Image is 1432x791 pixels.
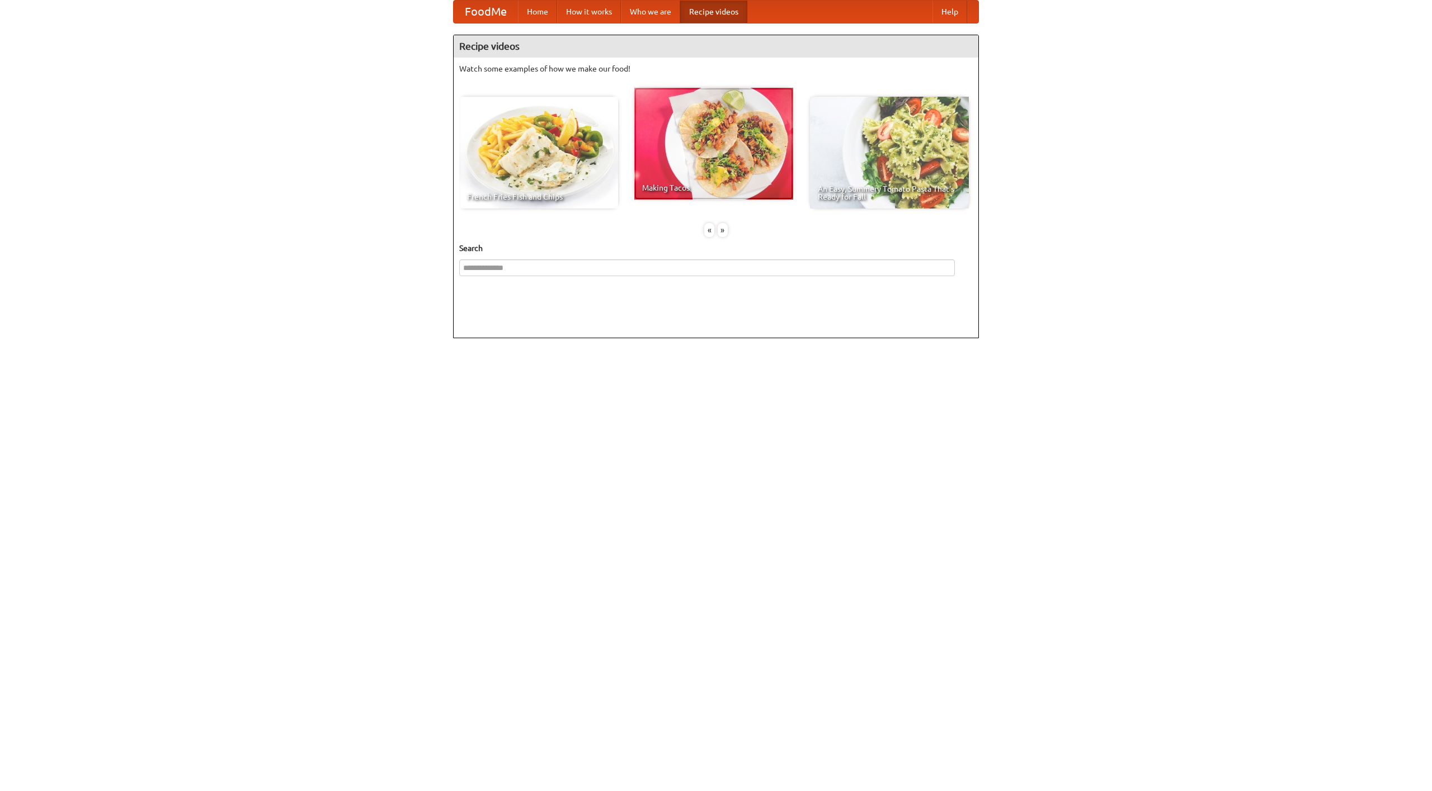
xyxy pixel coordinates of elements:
[932,1,967,23] a: Help
[454,35,978,58] h4: Recipe videos
[518,1,557,23] a: Home
[642,184,785,192] span: Making Tacos
[557,1,621,23] a: How it works
[680,1,747,23] a: Recipe videos
[818,185,961,201] span: An Easy, Summery Tomato Pasta That's Ready for Fall
[621,1,680,23] a: Who we are
[459,63,973,74] p: Watch some examples of how we make our food!
[467,193,610,201] span: French Fries Fish and Chips
[810,97,969,209] a: An Easy, Summery Tomato Pasta That's Ready for Fall
[718,223,728,237] div: »
[634,88,793,200] a: Making Tacos
[454,1,518,23] a: FoodMe
[704,223,714,237] div: «
[459,243,973,254] h5: Search
[459,97,618,209] a: French Fries Fish and Chips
